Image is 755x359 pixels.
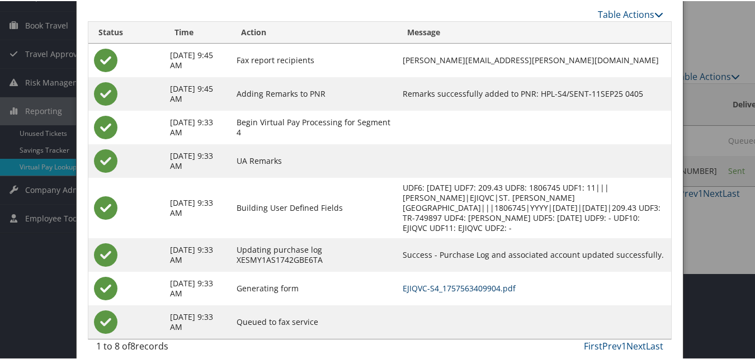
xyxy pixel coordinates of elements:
td: [DATE] 9:33 AM [164,271,231,304]
div: 1 to 8 of records [96,338,225,357]
a: Prev [602,339,621,351]
td: Success - Purchase Log and associated account updated successfully. [397,237,672,271]
a: 1 [621,339,626,351]
td: [DATE] 9:33 AM [164,110,231,143]
a: Table Actions [598,7,663,20]
td: [DATE] 9:33 AM [164,304,231,338]
td: UA Remarks [231,143,397,177]
a: Next [626,339,646,351]
td: [DATE] 9:33 AM [164,237,231,271]
a: First [584,339,602,351]
td: Building User Defined Fields [231,177,397,237]
td: [PERSON_NAME][EMAIL_ADDRESS][PERSON_NAME][DOMAIN_NAME] [397,42,672,76]
td: UDF6: [DATE] UDF7: 209.43 UDF8: 1806745 UDF1: 11|||[PERSON_NAME]|EJIQVC|ST. [PERSON_NAME][GEOGRAP... [397,177,672,237]
td: Generating form [231,271,397,304]
td: Begin Virtual Pay Processing for Segment 4 [231,110,397,143]
td: Updating purchase log XESMY1AS1742GBE6TA [231,237,397,271]
th: Status: activate to sort column ascending [88,21,164,42]
td: [DATE] 9:33 AM [164,177,231,237]
td: Queued to fax service [231,304,397,338]
td: [DATE] 9:33 AM [164,143,231,177]
td: [DATE] 9:45 AM [164,76,231,110]
td: Fax report recipients [231,42,397,76]
th: Message: activate to sort column ascending [397,21,672,42]
th: Time: activate to sort column ascending [164,21,231,42]
td: Remarks successfully added to PNR: HPL-S4/SENT-11SEP25 0405 [397,76,672,110]
td: [DATE] 9:45 AM [164,42,231,76]
td: Adding Remarks to PNR [231,76,397,110]
span: 8 [130,339,135,351]
th: Action: activate to sort column ascending [231,21,397,42]
a: EJIQVC-S4_1757563409904.pdf [403,282,516,292]
a: Last [646,339,663,351]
